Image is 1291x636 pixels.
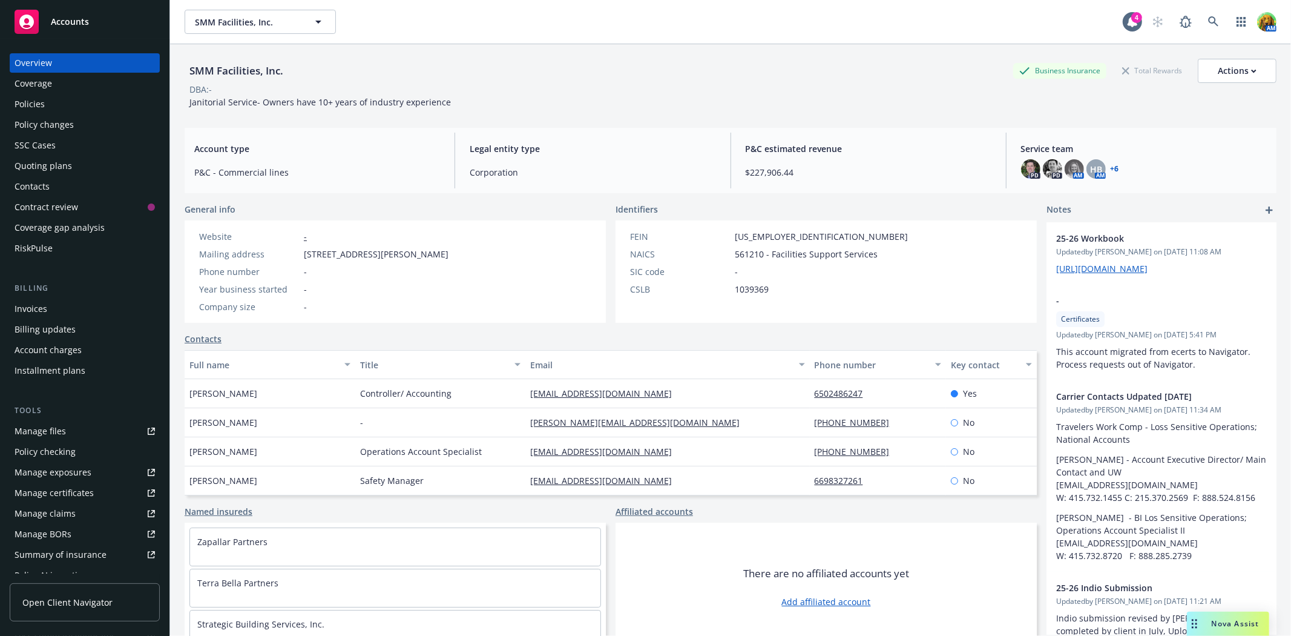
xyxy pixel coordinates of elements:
[746,166,991,179] span: $227,906.44
[360,445,482,458] span: Operations Account Specialist
[1056,581,1235,594] span: 25-26 Indio Submission
[189,83,212,96] div: DBA: -
[946,350,1037,379] button: Key contact
[195,16,300,28] span: SMM Facilities, Inc.
[15,156,72,176] div: Quoting plans
[1201,10,1226,34] a: Search
[10,53,160,73] a: Overview
[185,505,252,518] a: Named insureds
[1146,10,1170,34] a: Start snowing
[15,136,56,155] div: SSC Cases
[1262,203,1276,217] a: add
[360,416,363,429] span: -
[22,596,113,609] span: Open Client Navigator
[15,115,74,134] div: Policy changes
[15,197,78,217] div: Contract review
[743,566,909,581] span: There are no affiliated accounts yet
[10,74,160,93] a: Coverage
[199,230,299,243] div: Website
[815,417,899,428] a: [PHONE_NUMBER]
[1174,10,1198,34] a: Report a Bug
[15,299,47,319] div: Invoices
[10,218,160,237] a: Coverage gap analysis
[189,445,257,458] span: [PERSON_NAME]
[815,388,873,399] a: 6502486247
[1116,63,1188,78] div: Total Rewards
[951,359,1019,371] div: Key contact
[10,177,160,196] a: Contacts
[197,618,324,630] a: Strategic Building Services, Inc.
[15,74,52,93] div: Coverage
[963,387,977,400] span: Yes
[782,595,871,608] a: Add affiliated account
[199,300,299,313] div: Company size
[1046,380,1276,572] div: Carrier Contacts Udpated [DATE]Updatedby [PERSON_NAME] on [DATE] 11:34 AMTravelers Work Comp - Lo...
[630,230,730,243] div: FEIN
[185,10,336,34] button: SMM Facilities, Inc.
[15,320,76,339] div: Billing updates
[360,474,424,487] span: Safety Manager
[1187,612,1202,636] div: Drag to move
[10,94,160,114] a: Policies
[10,422,160,441] a: Manage files
[10,525,160,544] a: Manage BORs
[10,566,160,585] a: Policy AI ingestions
[185,203,235,216] span: General info
[1056,405,1267,416] span: Updated by [PERSON_NAME] on [DATE] 11:34 AM
[1056,453,1267,504] p: [PERSON_NAME] - Account Executive Director/ Main Contact and UW [EMAIL_ADDRESS][DOMAIN_NAME] W: 4...
[1212,618,1260,629] span: Nova Assist
[1218,59,1257,82] div: Actions
[199,248,299,260] div: Mailing address
[189,474,257,487] span: [PERSON_NAME]
[10,442,160,462] a: Policy checking
[15,525,71,544] div: Manage BORs
[1187,612,1269,636] button: Nova Assist
[1056,346,1253,370] span: This account migrated from ecerts to Navigator. Process requests out of Navigator.
[10,463,160,482] a: Manage exposures
[197,536,268,548] a: Zapallar Partners
[963,445,974,458] span: No
[1056,247,1267,257] span: Updated by [PERSON_NAME] on [DATE] 11:08 AM
[189,416,257,429] span: [PERSON_NAME]
[1056,263,1148,274] a: [URL][DOMAIN_NAME]
[15,442,76,462] div: Policy checking
[810,350,946,379] button: Phone number
[1065,159,1084,179] img: photo
[1131,12,1142,22] div: 4
[15,177,50,196] div: Contacts
[304,300,307,313] span: -
[1013,63,1106,78] div: Business Insurance
[10,361,160,380] a: Installment plans
[197,577,278,589] a: Terra Bella Partners
[15,53,52,73] div: Overview
[1056,420,1267,446] p: Travelers Work Comp - Loss Sensitive Operations; National Accounts
[15,504,76,523] div: Manage claims
[304,283,307,296] span: -
[963,474,974,487] span: No
[470,166,715,179] span: Corporation
[1061,314,1100,325] span: Certificates
[15,483,94,503] div: Manage certificates
[1198,59,1276,83] button: Actions
[1056,330,1267,340] span: Updated by [PERSON_NAME] on [DATE] 5:41 PM
[746,142,991,155] span: P&C estimated revenue
[185,333,222,345] a: Contacts
[530,475,682,486] a: [EMAIL_ADDRESS][DOMAIN_NAME]
[15,239,53,258] div: RiskPulse
[15,340,82,360] div: Account charges
[189,359,337,371] div: Full name
[1090,163,1102,176] span: HB
[304,248,448,260] span: [STREET_ADDRESS][PERSON_NAME]
[189,387,257,400] span: [PERSON_NAME]
[15,566,92,585] div: Policy AI ingestions
[199,283,299,296] div: Year business started
[15,545,107,565] div: Summary of insurance
[10,545,160,565] a: Summary of insurance
[189,96,451,108] span: Janitorial Service- Owners have 10+ years of industry experience
[815,359,928,371] div: Phone number
[735,283,769,296] span: 1039369
[194,142,440,155] span: Account type
[963,416,974,429] span: No
[304,231,307,242] a: -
